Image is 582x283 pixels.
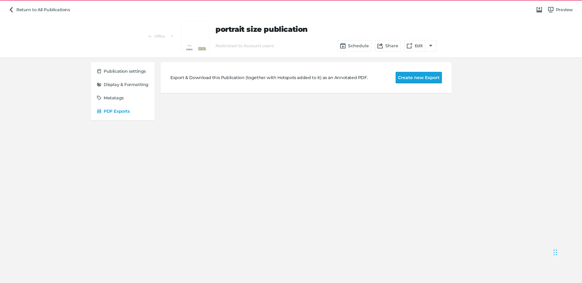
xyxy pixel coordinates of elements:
h5: PDF Exports [104,109,130,114]
span: Offline [154,35,165,38]
a: Preview [180,22,209,51]
a: Edit [404,40,425,52]
a: Preview [546,4,575,15]
button: Create new Export [396,72,442,83]
iframe: Chat Widget [552,237,582,266]
span: Export & Download this Publication (together with Hotspots added to it) as an Annotated PDF. [170,75,368,80]
a: Display & Formatting [95,79,151,90]
button: Schedule [338,40,371,52]
a: Archive Publication [534,5,544,15]
h5: Metatags [104,95,124,101]
a: Return to All Publications [6,4,72,15]
a: Metatags [95,92,151,103]
button: Share [375,40,401,52]
a: PDF Exports [95,106,151,117]
a: Publication settings [95,66,151,77]
h5: Display & Formatting [104,82,149,87]
h5: Publication settings [104,69,146,74]
h2: portrait size publication [216,25,436,34]
h6: Restricted to Account users [216,43,273,48]
div: Drag [554,243,557,261]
